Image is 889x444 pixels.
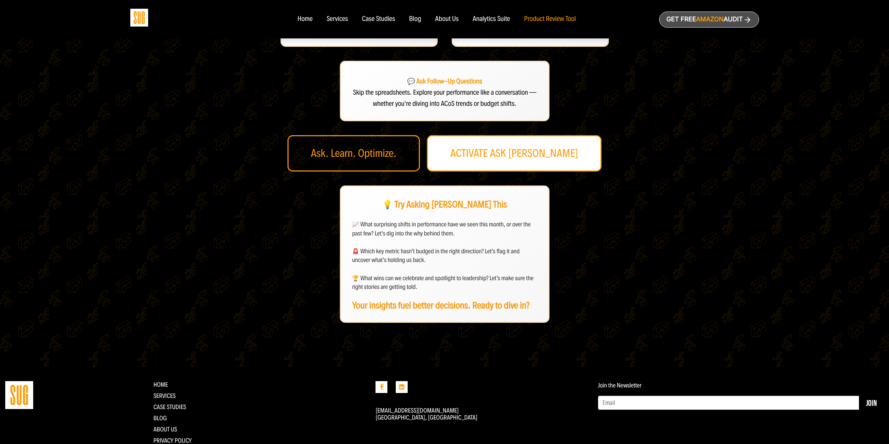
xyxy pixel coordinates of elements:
a: Blog [409,15,421,23]
a: [EMAIL_ADDRESS][DOMAIN_NAME] [376,407,459,414]
a: Blog [153,414,167,422]
span: 💡 Try Asking [PERSON_NAME] This [382,198,507,211]
a: Get freeAmazonAudit [659,12,759,28]
a: Home [153,381,168,388]
img: Sug [130,9,148,27]
span: 💬 Ask Follow-Up Questions [407,77,482,86]
a: Case Studies [362,15,395,23]
img: Straight Up Growth [5,381,33,409]
a: About Us [435,15,459,23]
div: Ask. Learn. Optimize. [287,135,420,172]
p: 🏆 What wins can we celebrate and spotlight to leadership? Let’s make sure the right stories are g... [352,274,537,291]
a: CASE STUDIES [153,403,186,411]
a: Home [297,15,312,23]
a: Analytics Suite [473,15,510,23]
a: ACTIVATE ASK [PERSON_NAME] [427,135,602,172]
a: Services [153,392,176,400]
span: Skip the spreadsheets. Explore your performance like a conversation — whether you're diving into ... [353,88,536,108]
strong: Your insights fuel better decisions. Ready to dive in? [352,300,530,311]
p: 🚨 Which key metric hasn’t budged in the right direction? Let’s flag it and uncover what’s holding... [352,247,537,265]
button: Join [859,396,884,410]
p: 📈 What surprising shifts in performance have we seen this month, or over the past few? Let’s dig ... [352,220,537,238]
input: Email [598,396,859,410]
a: About Us [153,425,177,433]
a: Product Review Tool [524,15,576,23]
a: Services [327,15,348,23]
p: [GEOGRAPHIC_DATA], [GEOGRAPHIC_DATA] [376,414,587,421]
span: Amazon [696,16,723,23]
label: Join the Newsletter [598,382,642,389]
